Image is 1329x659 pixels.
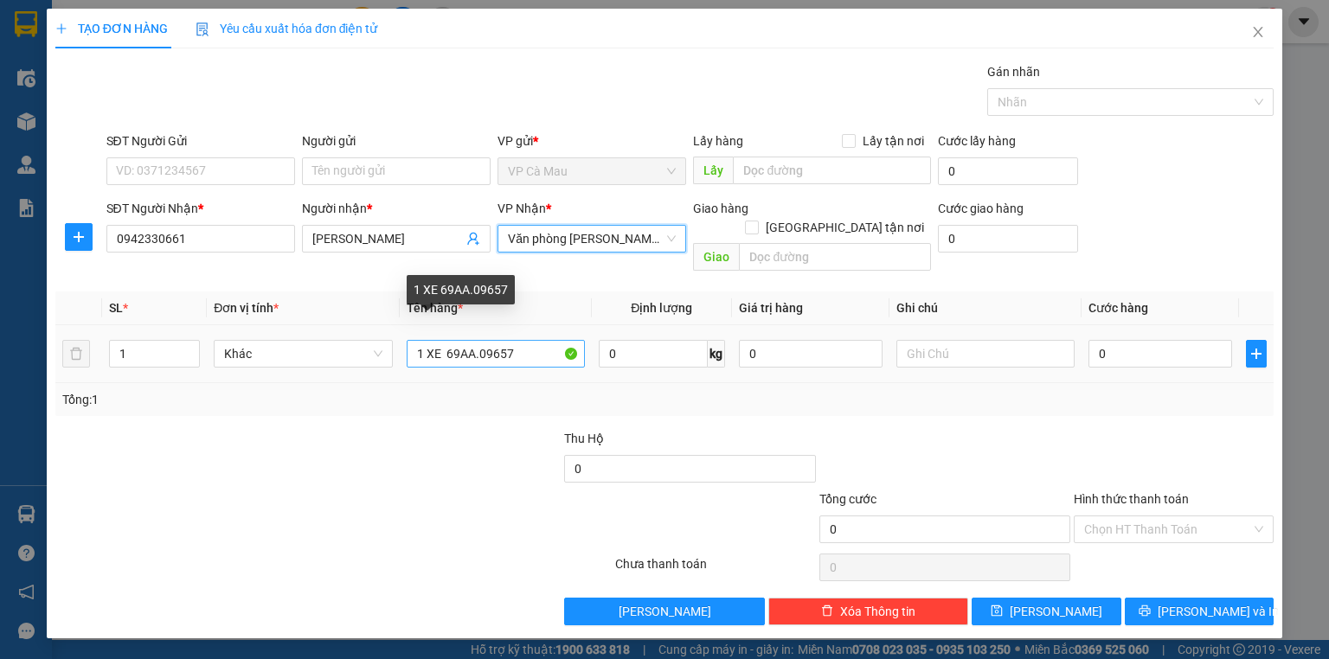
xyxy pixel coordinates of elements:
[739,301,803,315] span: Giá trị hàng
[106,131,295,150] div: SĐT Người Gửi
[1246,340,1267,368] button: plus
[631,301,692,315] span: Định lượng
[693,134,743,148] span: Lấy hàng
[466,232,480,246] span: user-add
[196,22,209,36] img: icon
[1234,9,1282,57] button: Close
[100,63,113,77] span: phone
[693,243,739,271] span: Giao
[66,230,92,244] span: plus
[224,341,382,367] span: Khác
[65,223,93,251] button: plus
[1010,602,1102,621] span: [PERSON_NAME]
[8,38,330,60] li: 85 [PERSON_NAME]
[55,22,168,35] span: TẠO ĐƠN HÀNG
[106,199,295,218] div: SĐT Người Nhận
[8,60,330,81] li: 02839.63.63.63
[508,158,676,184] span: VP Cà Mau
[1074,492,1189,506] label: Hình thức thanh toán
[407,275,515,304] div: 1 XE 69AA.09657
[1247,347,1266,361] span: plus
[889,291,1082,325] th: Ghi chú
[55,22,67,35] span: plus
[498,131,686,150] div: VP gửi
[938,202,1024,215] label: Cước giao hàng
[302,131,491,150] div: Người gửi
[564,598,764,625] button: [PERSON_NAME]
[972,598,1121,625] button: save[PERSON_NAME]
[613,554,817,585] div: Chưa thanh toán
[8,108,183,137] b: GỬI : VP Cà Mau
[819,492,876,506] span: Tổng cước
[693,202,748,215] span: Giao hàng
[100,11,245,33] b: [PERSON_NAME]
[1158,602,1279,621] span: [PERSON_NAME] và In
[508,226,676,252] span: Văn phòng Hồ Chí Minh
[938,134,1016,148] label: Cước lấy hàng
[708,340,725,368] span: kg
[498,202,546,215] span: VP Nhận
[1251,25,1265,39] span: close
[821,605,833,618] span: delete
[856,131,931,150] span: Lấy tận nơi
[214,301,279,315] span: Đơn vị tính
[62,390,514,409] div: Tổng: 1
[759,218,931,237] span: [GEOGRAPHIC_DATA] tận nơi
[100,42,113,55] span: environment
[739,340,883,368] input: 0
[991,605,1003,618] span: save
[62,340,90,368] button: delete
[693,157,733,184] span: Lấy
[987,65,1040,79] label: Gán nhãn
[196,22,378,35] span: Yêu cầu xuất hóa đơn điện tử
[739,243,931,271] input: Dọc đường
[938,157,1078,185] input: Cước lấy hàng
[1088,301,1148,315] span: Cước hàng
[1125,598,1274,625] button: printer[PERSON_NAME] và In
[302,199,491,218] div: Người nhận
[733,157,931,184] input: Dọc đường
[564,432,604,445] span: Thu Hộ
[896,340,1075,368] input: Ghi Chú
[938,225,1078,253] input: Cước giao hàng
[768,598,968,625] button: deleteXóa Thông tin
[619,602,711,621] span: [PERSON_NAME]
[1139,605,1151,618] span: printer
[840,602,915,621] span: Xóa Thông tin
[407,340,585,368] input: VD: Bàn, Ghế
[109,301,123,315] span: SL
